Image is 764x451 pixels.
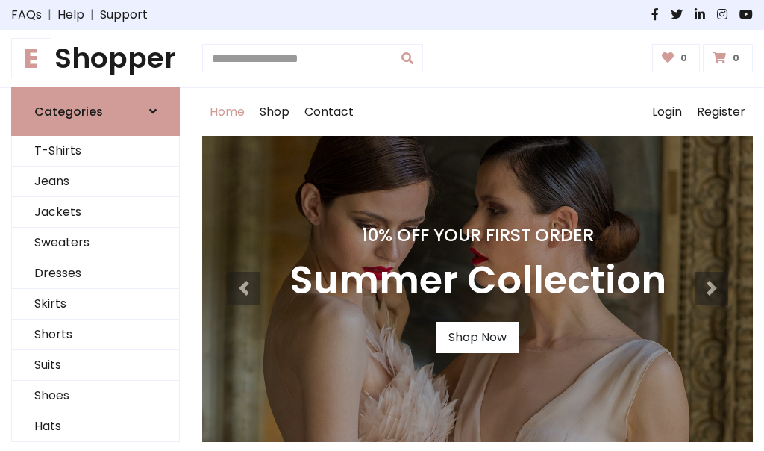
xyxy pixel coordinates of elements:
[12,228,179,258] a: Sweaters
[729,52,743,65] span: 0
[703,44,753,72] a: 0
[11,42,180,75] a: EShopper
[12,411,179,442] a: Hats
[57,6,84,24] a: Help
[12,289,179,320] a: Skirts
[12,136,179,167] a: T-Shirts
[11,6,42,24] a: FAQs
[652,44,701,72] a: 0
[252,88,297,136] a: Shop
[436,322,519,353] a: Shop Now
[689,88,753,136] a: Register
[34,105,103,119] h6: Categories
[645,88,689,136] a: Login
[289,225,666,246] h4: 10% Off Your First Order
[100,6,148,24] a: Support
[12,197,179,228] a: Jackets
[12,258,179,289] a: Dresses
[677,52,691,65] span: 0
[202,88,252,136] a: Home
[11,38,51,78] span: E
[297,88,361,136] a: Contact
[12,381,179,411] a: Shoes
[11,87,180,136] a: Categories
[12,320,179,350] a: Shorts
[42,6,57,24] span: |
[289,258,666,304] h3: Summer Collection
[12,167,179,197] a: Jeans
[84,6,100,24] span: |
[11,42,180,75] h1: Shopper
[12,350,179,381] a: Suits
